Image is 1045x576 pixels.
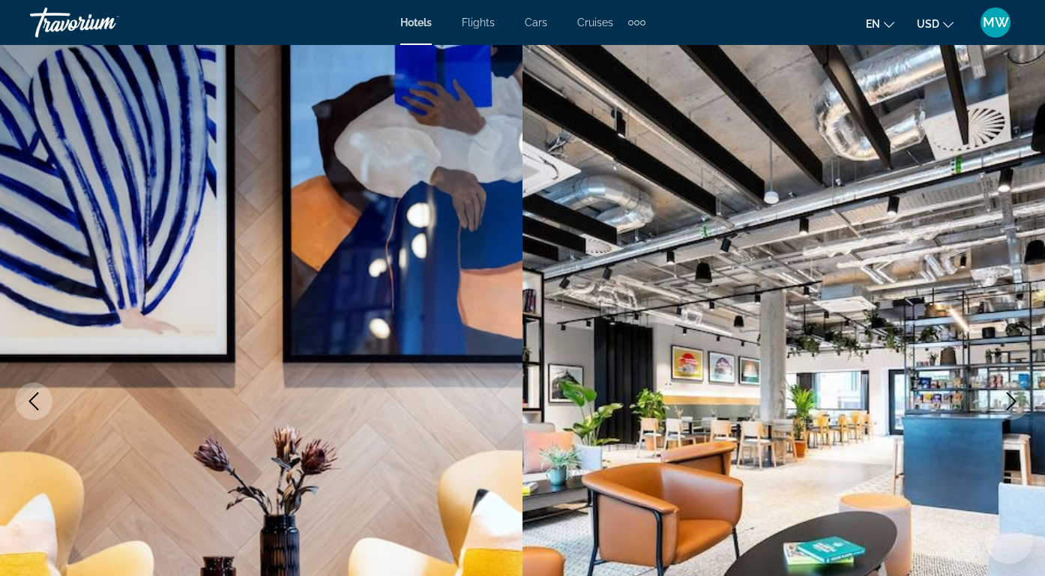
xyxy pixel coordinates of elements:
[400,16,432,28] a: Hotels
[976,7,1015,38] button: User Menu
[917,18,939,30] span: USD
[866,13,894,34] button: Change language
[917,13,954,34] button: Change currency
[15,382,52,420] button: Previous image
[983,15,1009,30] span: MW
[866,18,880,30] span: en
[993,382,1030,420] button: Next image
[30,3,180,42] a: Travorium
[525,16,547,28] a: Cars
[985,516,1033,564] iframe: Button to launch messaging window
[577,16,613,28] a: Cruises
[628,10,645,34] button: Extra navigation items
[462,16,495,28] a: Flights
